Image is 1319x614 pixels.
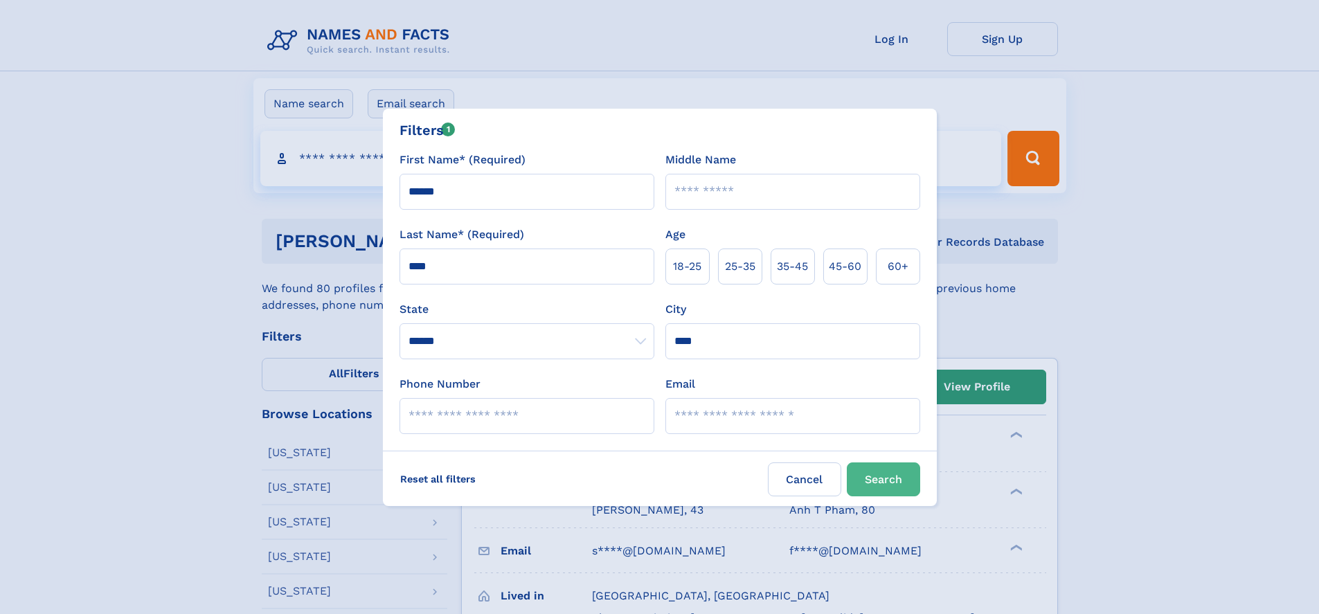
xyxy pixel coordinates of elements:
[768,462,841,496] label: Cancel
[391,462,485,496] label: Reset all filters
[673,258,701,275] span: 18‑25
[665,376,695,392] label: Email
[725,258,755,275] span: 25‑35
[400,120,456,141] div: Filters
[400,301,654,318] label: State
[847,462,920,496] button: Search
[665,301,686,318] label: City
[829,258,861,275] span: 45‑60
[400,226,524,243] label: Last Name* (Required)
[777,258,808,275] span: 35‑45
[665,226,685,243] label: Age
[665,152,736,168] label: Middle Name
[888,258,908,275] span: 60+
[400,376,481,392] label: Phone Number
[400,152,526,168] label: First Name* (Required)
